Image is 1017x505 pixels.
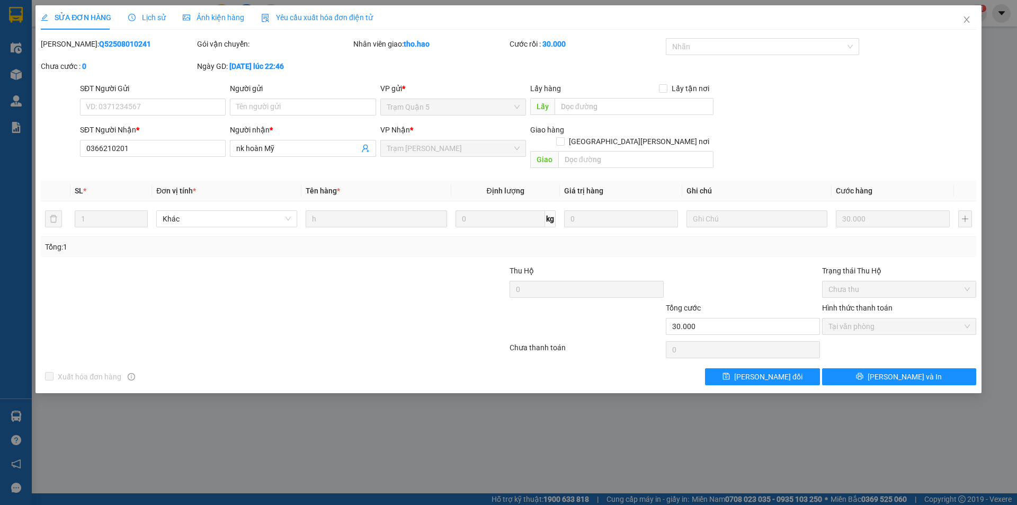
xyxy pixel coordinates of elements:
[128,373,135,380] span: info-circle
[80,124,226,136] div: SĐT Người Nhận
[686,210,827,227] input: Ghi Chú
[705,368,820,385] button: save[PERSON_NAME] đổi
[836,210,950,227] input: 0
[868,371,942,383] span: [PERSON_NAME] và In
[828,281,970,297] span: Chưa thu
[183,13,244,22] span: Ảnh kiện hàng
[41,60,195,72] div: Chưa cước :
[156,187,196,195] span: Đơn vị tính
[75,187,83,195] span: SL
[163,211,291,227] span: Khác
[82,62,86,70] b: 0
[558,151,713,168] input: Dọc đường
[230,124,376,136] div: Người nhận
[99,40,151,48] b: Q52508010241
[510,38,664,50] div: Cước rồi :
[564,187,603,195] span: Giá trị hàng
[197,38,351,50] div: Gói vận chuyển:
[952,5,982,35] button: Close
[822,265,976,277] div: Trạng thái Thu Hộ
[822,304,893,312] label: Hình thức thanh toán
[261,13,373,22] span: Yêu cầu xuất hóa đơn điện tử
[45,241,392,253] div: Tổng: 1
[856,373,863,381] span: printer
[564,210,678,227] input: 0
[45,210,62,227] button: delete
[353,38,507,50] div: Nhân viên giao:
[542,40,566,48] b: 30.000
[380,83,526,94] div: VP gửi
[836,187,872,195] span: Cước hàng
[261,14,270,22] img: icon
[41,13,111,22] span: SỬA ĐƠN HÀNG
[530,98,555,115] span: Lấy
[530,126,564,134] span: Giao hàng
[380,126,410,134] span: VP Nhận
[487,187,524,195] span: Định lượng
[508,342,665,360] div: Chưa thanh toán
[958,210,972,227] button: plus
[183,14,190,21] span: picture
[404,40,430,48] b: tho.hao
[667,83,713,94] span: Lấy tận nơi
[962,15,971,24] span: close
[128,14,136,21] span: clock-circle
[545,210,556,227] span: kg
[306,187,340,195] span: Tên hàng
[828,318,970,334] span: Tại văn phòng
[80,83,226,94] div: SĐT Người Gửi
[565,136,713,147] span: [GEOGRAPHIC_DATA][PERSON_NAME] nơi
[722,373,730,381] span: save
[128,13,166,22] span: Lịch sử
[387,140,520,156] span: Trạm Tắc Vân
[666,304,701,312] span: Tổng cước
[682,181,832,201] th: Ghi chú
[387,99,520,115] span: Trạm Quận 5
[530,151,558,168] span: Giao
[41,38,195,50] div: [PERSON_NAME]:
[229,62,284,70] b: [DATE] lúc 22:46
[734,371,802,383] span: [PERSON_NAME] đổi
[361,144,370,153] span: user-add
[306,210,447,227] input: VD: Bàn, Ghế
[41,14,48,21] span: edit
[530,84,561,93] span: Lấy hàng
[822,368,976,385] button: printer[PERSON_NAME] và In
[510,267,534,275] span: Thu Hộ
[230,83,376,94] div: Người gửi
[197,60,351,72] div: Ngày GD:
[53,371,126,383] span: Xuất hóa đơn hàng
[555,98,713,115] input: Dọc đường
